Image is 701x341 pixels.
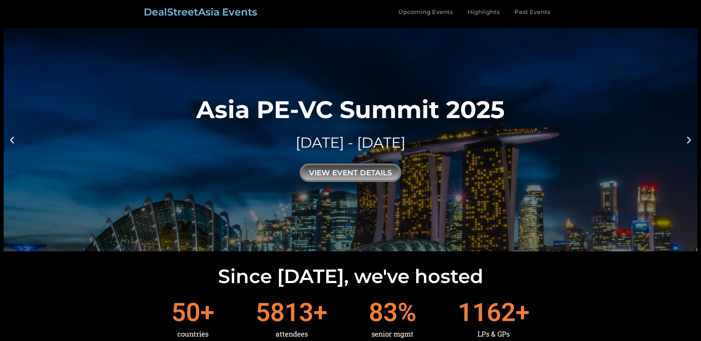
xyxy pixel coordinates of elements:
span: % [398,300,416,325]
span: + [313,300,327,325]
a: Asia PE-VC Summit 2025[DATE] - [DATE]view event details [4,28,697,251]
span: Go to slide 2 [353,245,355,247]
div: Previous slide [7,135,17,144]
span: 50 [171,300,200,325]
span: 5813 [256,300,313,325]
span: + [200,300,214,325]
span: 1162 [458,300,515,325]
div: Asia PE-VC Summit 2025 [196,97,505,121]
span: 83 [369,300,398,325]
div: view event details [300,163,401,182]
div: [DATE] - [DATE] [196,132,505,153]
a: DealStreetAsia Events [144,6,257,18]
a: Past Events [507,4,558,21]
a: Highlights [460,4,507,21]
h2: Since [DATE], we've hosted [4,267,697,286]
div: Next slide [684,135,694,144]
a: Upcoming Events [391,4,460,21]
span: + [515,300,530,325]
span: Go to slide 1 [346,245,348,247]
